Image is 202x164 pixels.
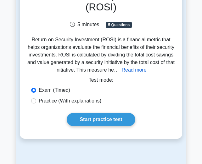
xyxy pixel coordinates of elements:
label: Practice (With explanations) [39,97,101,105]
span: 5 minutes [70,22,99,27]
label: Exam (Timed) [39,86,70,94]
button: Read more [121,66,146,74]
span: Return on Security Investment (ROSI) is a financial metric that helps organizations evaluate the ... [27,37,175,73]
div: Test mode: [27,76,175,86]
a: Start practice test [67,113,135,126]
span: 5 Questions [106,22,132,28]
